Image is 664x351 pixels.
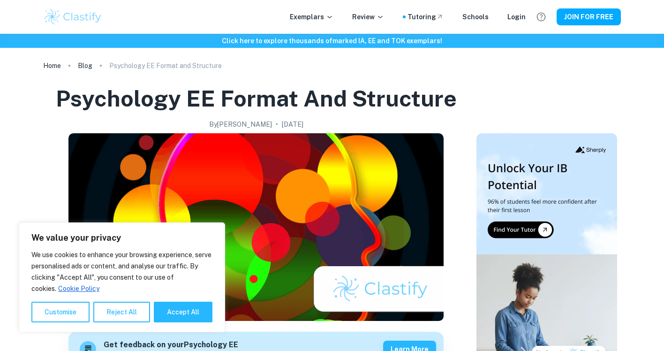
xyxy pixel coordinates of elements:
[109,61,222,71] p: Psychology EE Format and Structure
[407,12,444,22] a: Tutoring
[68,133,444,321] img: Psychology EE Format and Structure cover image
[507,12,526,22] a: Login
[43,59,61,72] a: Home
[78,59,92,72] a: Blog
[462,12,489,22] a: Schools
[209,119,272,130] h2: By [PERSON_NAME]
[290,12,333,22] p: Exemplars
[276,119,278,130] p: •
[43,8,103,26] img: Clastify logo
[533,9,549,25] button: Help and Feedback
[282,119,303,130] h2: [DATE]
[93,302,150,322] button: Reject All
[31,249,212,294] p: We use cookies to enhance your browsing experience, serve personalised ads or content, and analys...
[58,284,100,293] a: Cookie Policy
[31,232,212,244] p: We value your privacy
[557,8,621,25] button: JOIN FOR FREE
[2,36,662,46] h6: Click here to explore thousands of marked IA, EE and TOK exemplars !
[19,222,225,332] div: We value your privacy
[31,302,90,322] button: Customise
[56,84,457,114] h1: Psychology EE Format and Structure
[104,339,238,351] h6: Get feedback on your Psychology EE
[154,302,212,322] button: Accept All
[352,12,384,22] p: Review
